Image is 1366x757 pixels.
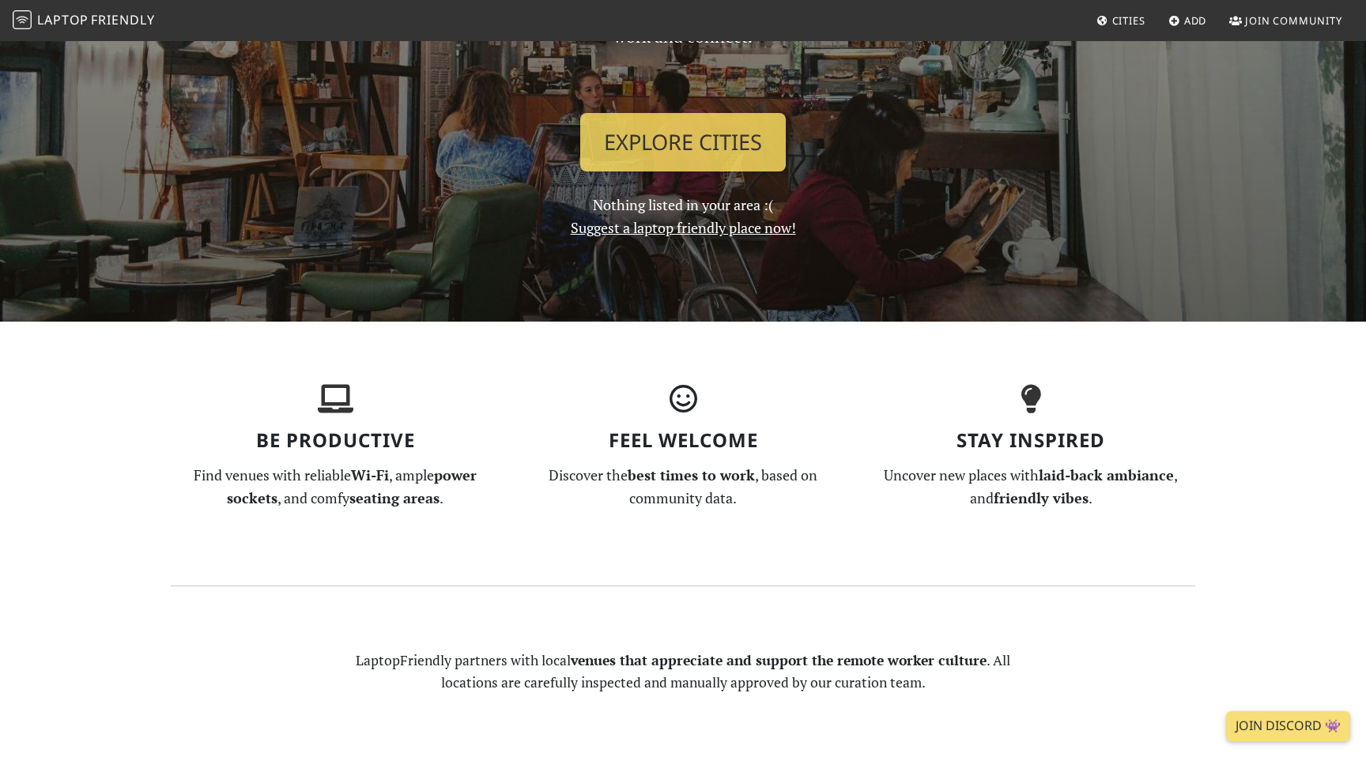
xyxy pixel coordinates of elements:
[1184,13,1207,28] span: Add
[351,465,389,484] strong: Wi-Fi
[994,488,1089,507] strong: friendly vibes
[91,11,154,28] span: Friendly
[866,464,1195,510] p: Uncover new places with , and .
[866,429,1195,452] h3: Stay Inspired
[1162,6,1213,35] a: Add
[37,11,89,28] span: Laptop
[1223,6,1349,35] a: Join Community
[571,651,987,669] strong: venues that appreciate and support the remote worker culture
[13,10,32,29] img: LaptopFriendly
[519,464,847,510] p: Discover the , based on community data.
[171,429,500,452] h3: Be Productive
[628,465,755,484] strong: best times to work
[1039,465,1174,484] strong: laid-back ambiance
[1112,13,1145,28] span: Cities
[13,7,155,35] a: LaptopFriendly LaptopFriendly
[345,650,1021,694] p: LaptopFriendly partners with local . All locations are carefully inspected and manually approved ...
[571,218,796,237] a: Suggest a laptop friendly place now!
[171,464,500,510] p: Find venues with reliable , ample , and comfy .
[1090,6,1152,35] a: Cities
[519,429,847,452] h3: Feel Welcome
[349,488,440,507] strong: seating areas
[1245,13,1342,28] span: Join Community
[580,113,786,171] a: Explore Cities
